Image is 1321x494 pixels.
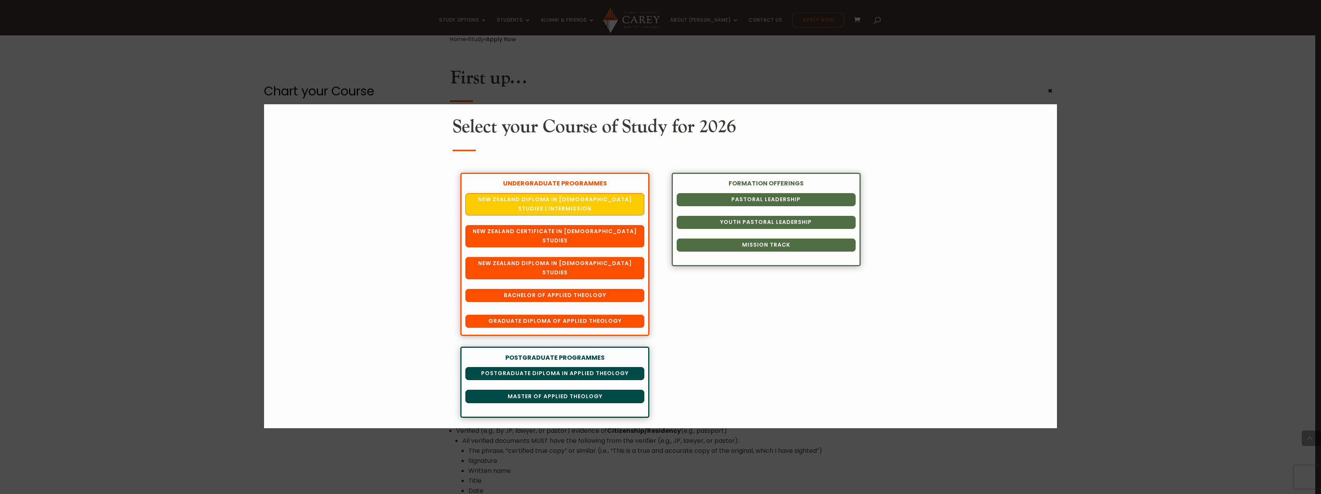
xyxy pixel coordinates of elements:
div: UNDERGRADUATE PROGRAMMES [465,179,644,188]
a: Master of Applied Theology [465,390,644,403]
a: Graduate Diploma of Applied Theology [465,315,644,328]
a: New Zealand Diploma in [DEMOGRAPHIC_DATA] Studies | Intermission [465,193,644,215]
button: Close [1047,87,1054,94]
a: New Zealand Certificate in [DEMOGRAPHIC_DATA] Studies [465,225,644,247]
a: Pastoral Leadership [677,193,856,206]
a: New Zealand Diploma in [DEMOGRAPHIC_DATA] Studies [465,257,644,279]
a: Bachelor of Applied Theology [465,289,644,302]
div: POSTGRADUATE PROGRAMMES [465,353,644,362]
a: Youth Pastoral Leadership [677,216,856,229]
div: FORMATION OFFERINGS [677,179,856,188]
a: Mission Track [677,239,856,252]
div: Chart your Course [264,84,1057,98]
h2: Select your Course of Study for 2026 [453,116,868,142]
a: Postgraduate Diploma in Applied Theology [465,367,644,380]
